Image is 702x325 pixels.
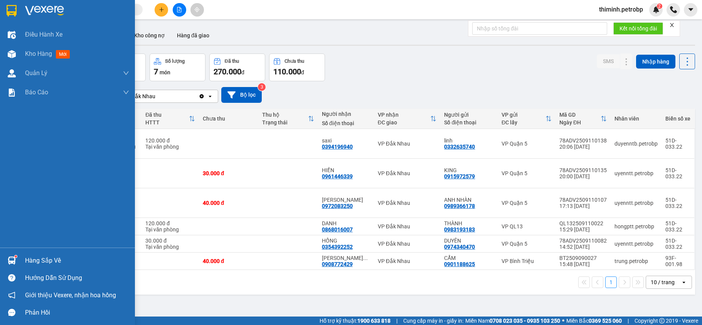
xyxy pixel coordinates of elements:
div: Phản hồi [25,307,129,318]
div: QL132509110022 [559,220,607,226]
div: DANH [322,220,370,226]
div: VP Bình Triệu [502,258,552,264]
span: notification [8,291,15,299]
div: 20:06 [DATE] [559,144,607,150]
div: 30.000 đ [203,170,255,176]
div: 0972083250 [322,203,353,209]
div: linh [444,137,494,144]
div: VP Đắk Nhau [378,200,437,206]
span: down [123,70,129,76]
img: phone-icon [670,6,677,13]
div: 0901188625 [444,261,475,267]
button: plus [155,3,168,17]
button: Kết nối tổng đài [613,22,663,35]
button: file-add [173,3,186,17]
button: SMS [597,54,620,68]
div: Hàng sắp về [25,255,129,266]
div: Đã thu [145,112,189,118]
div: VP nhận [378,112,431,118]
th: Toggle SortBy [258,109,318,129]
div: VP Quận 5 [502,241,552,247]
th: Toggle SortBy [141,109,199,129]
div: trung.petrobp [614,258,658,264]
div: Nhân viên [614,116,658,122]
div: hongptt.petrobp [614,223,658,230]
span: 270.000 [214,67,241,76]
span: Giới thiệu Vexere, nhận hoa hồng [25,290,116,300]
div: DUYÊN [444,238,494,244]
span: | [396,317,397,325]
div: 0332635740 [444,144,475,150]
div: 0908772429 [322,261,353,267]
div: VP Đắk Nhau [378,141,437,147]
span: | [628,317,629,325]
div: BT2509090027 [559,255,607,261]
div: Người nhận [322,111,370,117]
th: Toggle SortBy [556,109,611,129]
div: Số lượng [165,59,185,64]
div: Số điện thoại [444,119,494,126]
span: question-circle [8,274,15,281]
div: Tại văn phòng [145,244,195,250]
img: warehouse-icon [8,69,16,77]
div: 20:00 [DATE] [559,173,607,179]
span: file-add [177,7,182,12]
div: HIỀN [322,167,370,173]
div: 120.000 đ [145,220,195,226]
span: thiminh.petrobp [593,5,649,14]
div: 0354392252 [322,244,353,250]
span: 7 [154,67,158,76]
div: VP Đắk Nhau [378,223,437,230]
div: VP Đắk Nhau [378,241,437,247]
div: ANH NHÀN [444,197,494,203]
div: KING [444,167,494,173]
div: 120.000 đ [145,137,195,144]
img: icon-new-feature [653,6,660,13]
svg: open [207,93,213,99]
th: Toggle SortBy [498,109,556,129]
span: Hỗ trợ kỹ thuật: [320,317,391,325]
div: Mã GD [559,112,601,118]
div: ĐC giao [378,119,431,126]
div: uyenntt.petrobp [614,170,658,176]
div: HỒNG [322,238,370,244]
div: Trạng thái [262,119,308,126]
div: Tại văn phòng [145,226,195,233]
input: Selected VP Đắk Nhau. [156,92,157,100]
div: 15:48 [DATE] [559,261,607,267]
div: VP Quận 5 [502,170,552,176]
span: Báo cáo [25,87,48,97]
div: GARA NGUYỄN TUẤN [322,255,370,261]
div: 40.000 đ [203,258,255,264]
div: VP Đắk Nhau [123,92,155,100]
span: close [669,22,675,28]
img: warehouse-icon [8,50,16,58]
strong: 0708 023 035 - 0935 103 250 [490,318,560,324]
img: warehouse-icon [8,31,16,39]
div: VP gửi [502,112,545,118]
div: 51D-033.22 [665,238,690,250]
span: Kho hàng [25,50,52,57]
div: 78ADV2509110138 [559,137,607,144]
div: 30.000 đ [145,238,195,244]
span: ... [363,255,368,261]
sup: 1 [15,255,17,258]
span: plus [159,7,164,12]
div: 0961446339 [322,173,353,179]
div: Tại văn phòng [145,144,195,150]
button: 1 [605,276,617,288]
div: 78ADV2509110107 [559,197,607,203]
div: uyenntt.petrobp [614,241,658,247]
button: Nhập hàng [636,55,675,69]
div: 0394196940 [322,144,353,150]
span: Điều hành xe [25,30,62,39]
strong: 0369 525 060 [589,318,622,324]
div: 51D-033.22 [665,137,690,150]
div: Ngày ĐH [559,119,601,126]
strong: 1900 633 818 [357,318,391,324]
div: 51D-033.22 [665,167,690,179]
button: Số lượng7món [150,54,205,81]
div: 0915972579 [444,173,475,179]
div: 78ADV2509110082 [559,238,607,244]
span: món [160,69,170,75]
